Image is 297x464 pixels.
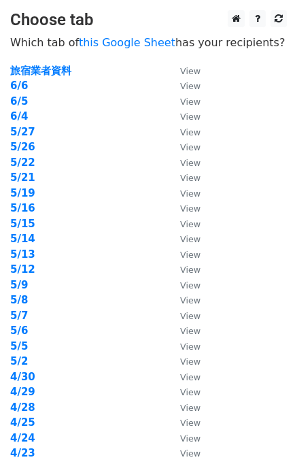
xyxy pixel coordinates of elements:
small: View [180,357,200,367]
small: View [180,280,200,291]
a: View [167,156,200,169]
a: View [167,386,200,398]
a: View [167,95,200,107]
small: View [180,295,200,305]
a: 5/16 [10,202,35,214]
a: View [167,65,200,77]
small: View [180,326,200,336]
small: View [180,433,200,444]
a: View [167,401,200,414]
small: View [180,342,200,352]
a: 5/7 [10,310,28,322]
a: View [167,141,200,153]
small: View [180,112,200,122]
a: 5/6 [10,325,28,337]
a: 4/29 [10,386,35,398]
a: View [167,171,200,184]
a: View [167,355,200,367]
a: 4/30 [10,371,35,383]
a: View [167,202,200,214]
small: View [180,234,200,244]
a: 5/13 [10,248,35,261]
small: View [180,97,200,107]
a: View [167,233,200,245]
a: View [167,218,200,230]
a: View [167,126,200,138]
a: 5/15 [10,218,35,230]
p: Which tab of has your recipients? [10,35,287,50]
a: 5/8 [10,294,28,306]
small: View [180,188,200,199]
a: 6/4 [10,110,28,122]
a: 4/24 [10,432,35,444]
small: View [180,219,200,229]
small: View [180,66,200,76]
small: View [180,250,200,260]
a: View [167,248,200,261]
a: View [167,80,200,92]
a: 5/5 [10,340,28,352]
a: View [167,263,200,276]
a: View [167,432,200,444]
a: 5/12 [10,263,35,276]
a: View [167,416,200,429]
a: this Google Sheet [79,36,175,49]
small: View [180,173,200,183]
small: View [180,387,200,397]
a: 5/9 [10,279,28,291]
a: View [167,310,200,322]
a: 旅宿業者資料 [10,65,71,77]
small: View [180,127,200,137]
a: View [167,279,200,291]
a: 5/2 [10,355,28,367]
small: View [180,142,200,152]
a: 5/14 [10,233,35,245]
strong: 5/19 [10,187,35,199]
small: View [180,403,200,413]
a: View [167,371,200,383]
a: View [167,325,200,337]
a: 6/6 [10,80,28,92]
a: 4/25 [10,416,35,429]
small: View [180,81,200,91]
a: 5/26 [10,141,35,153]
a: 6/5 [10,95,28,107]
a: View [167,340,200,352]
small: View [180,158,200,168]
a: 5/27 [10,126,35,138]
a: View [167,447,200,459]
a: View [167,187,200,199]
small: View [180,372,200,382]
a: 4/28 [10,401,35,414]
a: 5/21 [10,171,35,184]
small: View [180,265,200,275]
h3: Choose tab [10,10,287,30]
a: 4/23 [10,447,35,459]
small: View [180,448,200,459]
a: 5/22 [10,156,35,169]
